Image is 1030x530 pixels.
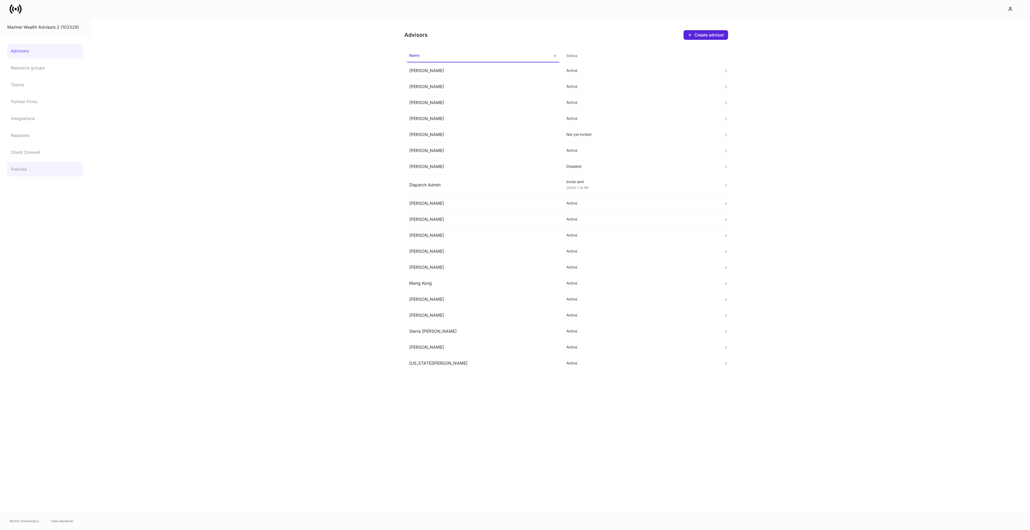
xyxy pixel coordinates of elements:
[405,95,562,111] td: [PERSON_NAME]
[566,233,714,238] p: Active
[566,186,588,189] span: [DATE] 1:34 PM
[405,31,428,39] h4: Advisors
[405,275,562,291] td: Meng Kong
[566,201,714,206] p: Active
[405,175,562,195] td: Dispatch Admin
[566,297,714,302] p: Active
[405,259,562,275] td: [PERSON_NAME]
[566,116,714,121] p: Active
[566,265,714,270] p: Active
[405,243,562,259] td: [PERSON_NAME]
[566,53,577,59] h6: Status
[7,61,83,75] a: Resource groups
[405,307,562,323] td: [PERSON_NAME]
[405,63,562,79] td: [PERSON_NAME]
[7,94,83,109] a: Partner Firms
[405,127,562,143] td: [PERSON_NAME]
[405,323,562,339] td: Sierra [PERSON_NAME]
[7,111,83,126] a: Integrations
[405,227,562,243] td: [PERSON_NAME]
[405,111,562,127] td: [PERSON_NAME]
[566,164,714,169] p: Disabled
[566,361,714,366] p: Active
[566,313,714,318] p: Active
[695,32,724,38] div: Create advisor
[566,100,714,105] p: Active
[7,128,83,143] a: Requests
[566,148,714,153] p: Active
[405,79,562,95] td: [PERSON_NAME]
[405,339,562,355] td: [PERSON_NAME]
[405,195,562,211] td: [PERSON_NAME]
[7,162,83,176] a: Policies
[7,78,83,92] a: Teams
[564,50,716,62] span: Status
[566,132,714,137] p: Not yet invited
[405,143,562,159] td: [PERSON_NAME]
[7,145,83,160] a: Client Consent
[51,519,74,523] a: Data Disclaimer
[10,519,39,523] span: © 2025 OneAdvisory
[566,84,714,89] p: Active
[7,44,83,58] a: Advisors
[405,355,562,371] td: [US_STATE][PERSON_NAME]
[566,68,714,73] p: Active
[405,291,562,307] td: [PERSON_NAME]
[566,249,714,254] p: Active
[410,52,420,58] h6: Name
[7,24,83,30] div: Mariner Wealth Advisors 2 (103329)
[566,179,714,184] p: Invite sent
[566,345,714,350] p: Active
[566,329,714,334] p: Active
[566,281,714,286] p: Active
[566,217,714,222] p: Active
[405,211,562,227] td: [PERSON_NAME]
[405,159,562,175] td: [PERSON_NAME]
[684,30,728,40] button: Create advisor
[407,49,560,62] span: Name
